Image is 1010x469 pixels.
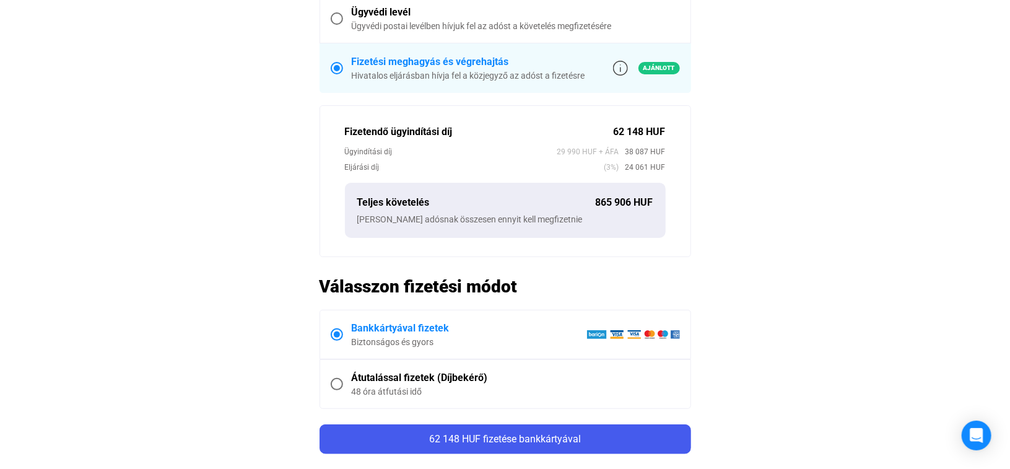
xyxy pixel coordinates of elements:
span: (3%) [604,161,619,173]
div: Hivatalos eljárásban hívja fel a közjegyző az adóst a fizetésre [352,69,585,82]
div: 865 906 HUF [596,195,653,210]
div: Teljes követelés [357,195,596,210]
button: 62 148 HUF fizetése bankkártyával [320,424,691,454]
span: Ajánlott [638,62,680,74]
div: Eljárási díj [345,161,604,173]
div: 62 148 HUF [614,125,666,139]
div: Ügyindítási díj [345,146,557,158]
div: Ügyvédi levél [352,5,680,20]
div: Open Intercom Messenger [962,421,991,450]
span: 29 990 HUF + ÁFA [557,146,619,158]
div: Bankkártyával fizetek [352,321,586,336]
div: [PERSON_NAME] adósnak összesen ennyit kell megfizetnie [357,213,653,226]
img: barion [586,330,680,340]
span: 38 087 HUF [619,146,666,158]
div: 48 óra átfutási idő [352,385,680,398]
div: Ügyvédi postai levélben hívjuk fel az adóst a követelés megfizetésére [352,20,680,32]
div: Fizetési meghagyás és végrehajtás [352,55,585,69]
h2: Válasszon fizetési módot [320,276,691,297]
img: info-grey-outline [613,61,628,76]
div: Átutalással fizetek (Díjbekérő) [352,370,680,385]
span: 62 148 HUF fizetése bankkártyával [429,433,581,445]
div: Biztonságos és gyors [352,336,586,348]
div: Fizetendő ügyindítási díj [345,125,614,139]
span: 24 061 HUF [619,161,666,173]
a: info-grey-outlineAjánlott [613,61,680,76]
